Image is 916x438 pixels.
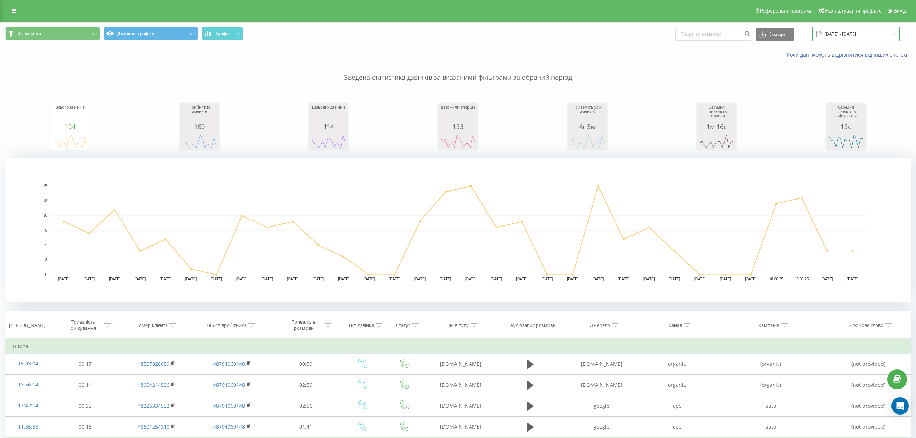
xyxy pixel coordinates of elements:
[13,378,43,392] div: 13:56:14
[311,123,347,130] div: 114
[311,105,347,123] div: Цільових дзвінків
[64,319,102,331] div: Тривалість очікування
[45,243,47,247] text: 5
[207,322,247,328] div: ПІБ співробітника
[542,277,553,281] text: [DATE]
[569,130,605,152] svg: A chart.
[17,31,41,36] span: Всі дзвінки
[590,322,610,328] div: Джерело
[45,273,47,277] text: 0
[675,28,752,41] input: Пошук за номером
[160,277,171,281] text: [DATE]
[564,375,639,395] td: [DOMAIN_NAME]
[564,354,639,375] td: [DOMAIN_NAME]
[424,395,497,416] td: [DOMAIN_NAME]
[84,277,95,281] text: [DATE]
[618,277,629,281] text: [DATE]
[639,416,715,438] td: cpc
[313,277,324,281] text: [DATE]
[181,130,217,152] svg: A chart.
[715,354,827,375] td: (organic)
[769,277,783,281] text: 18.08.25
[348,322,374,328] div: Тип дзвінка
[828,130,864,152] svg: A chart.
[45,258,47,262] text: 3
[516,277,528,281] text: [DATE]
[285,319,323,331] div: Тривалість розмови
[9,322,45,328] div: [PERSON_NAME]
[795,277,809,281] text: 19.08.25
[891,397,909,415] div: Open Intercom Messenger
[13,399,43,413] div: 13:42:04
[569,123,605,130] div: 4г 5м
[338,277,349,281] text: [DATE]
[699,105,735,123] div: Середня тривалість розмови
[424,375,497,395] td: [DOMAIN_NAME]
[104,27,198,40] button: Джерела трафіку
[181,105,217,123] div: Прийнятих дзвінків
[440,130,476,152] svg: A chart.
[181,123,217,130] div: 160
[135,277,146,281] text: [DATE]
[669,277,681,281] text: [DATE]
[271,375,341,395] td: 02:59
[271,416,341,438] td: 01:41
[849,322,884,328] div: Ключове слово
[287,277,299,281] text: [DATE]
[758,322,779,328] div: Кампанія
[699,130,735,152] svg: A chart.
[52,123,88,130] div: 194
[138,360,169,367] a: 48507028089
[414,277,426,281] text: [DATE]
[211,277,222,281] text: [DATE]
[564,395,639,416] td: google
[50,354,120,375] td: 00:17
[5,158,911,302] svg: A chart.
[756,28,794,41] button: Експорт
[213,381,245,388] a: 48794060148
[715,416,827,438] td: auto
[311,130,347,152] svg: A chart.
[109,277,120,281] text: [DATE]
[787,51,911,58] a: Коли дані можуть відрізнятися вiд інших систем
[271,395,341,416] td: 02:56
[894,8,906,14] span: Вихід
[13,420,43,434] div: 11:35:58
[138,381,169,388] a: 48604214506
[440,123,476,130] div: 133
[827,375,910,395] td: (not provided)
[822,277,833,281] text: [DATE]
[396,322,410,328] div: Статус
[52,105,88,123] div: Всього дзвінків
[43,184,48,188] text: 15
[828,105,864,123] div: Середня тривалість очікування
[827,416,910,438] td: (not provided)
[567,277,578,281] text: [DATE]
[449,322,469,328] div: Ім'я пулу
[694,277,706,281] text: [DATE]
[138,423,169,430] a: 48501254310
[491,277,502,281] text: [DATE]
[262,277,273,281] text: [DATE]
[216,31,230,36] span: Графік
[43,199,48,203] text: 13
[465,277,477,281] text: [DATE]
[760,8,813,14] span: Реферальна програма
[213,423,245,430] a: 48794060148
[828,123,864,130] div: 13с
[213,402,245,409] a: 48794060148
[569,105,605,123] div: Тривалість усіх дзвінків
[6,339,911,354] td: Вчора
[45,228,47,232] text: 8
[825,8,881,14] span: Налаштування профілю
[639,354,715,375] td: organic
[669,322,682,328] div: Канал
[389,277,400,281] text: [DATE]
[5,58,911,82] p: Зведена статистика дзвінків за вказаними фільтрами за обраний період
[43,214,48,218] text: 10
[202,27,243,40] button: Графік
